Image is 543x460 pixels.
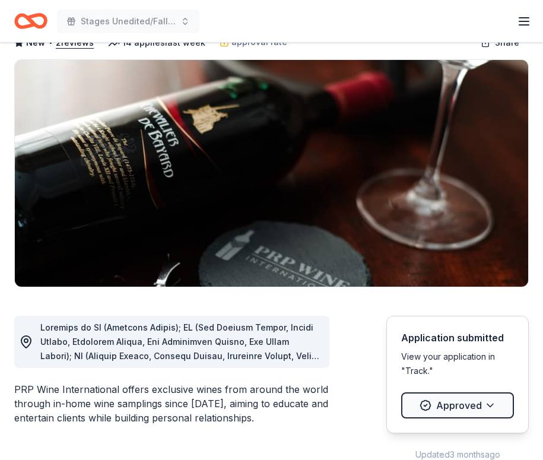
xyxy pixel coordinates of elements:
[81,14,176,28] span: Stages Unedited/Fall Fundraiser
[401,392,514,418] button: Approved
[401,350,514,378] div: View your application in "Track."
[49,38,53,47] span: •
[14,7,47,35] a: Home
[436,398,482,413] span: Approved
[495,36,519,50] span: Share
[56,36,94,50] button: 2reviews
[26,36,45,50] span: New
[401,331,514,345] div: Application submitted
[108,36,205,50] div: 14 applies last week
[57,9,199,33] button: Stages Unedited/Fall Fundraiser
[471,31,529,55] button: Share
[14,382,329,425] div: PRP Wine International offers exclusive wines from around the world through in-home wine sampling...
[15,60,528,287] img: Image for PRP Wine International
